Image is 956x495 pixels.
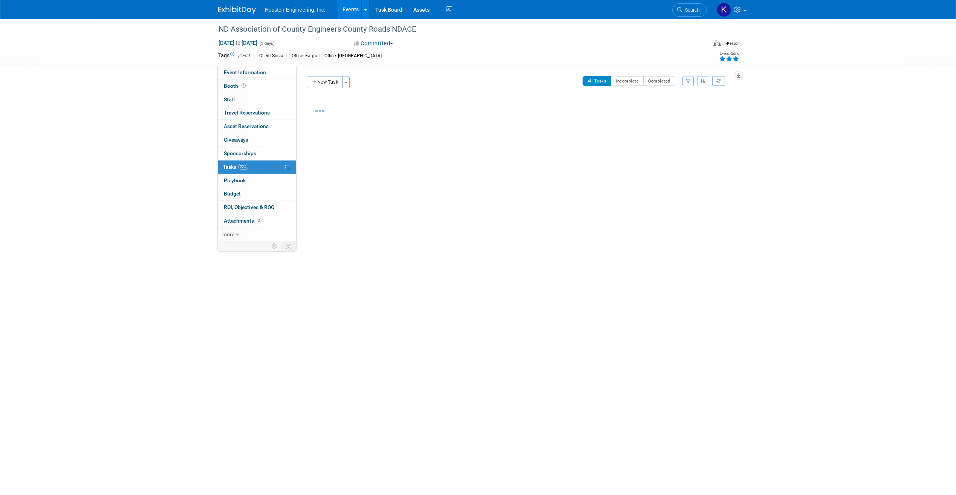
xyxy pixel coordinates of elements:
[682,7,700,13] span: Search
[238,53,250,58] a: Edit
[218,133,296,147] a: Giveaways
[224,191,241,197] span: Budget
[238,164,248,170] span: 22%
[218,201,296,214] a: ROI, Objectives & ROO
[281,241,296,251] td: Toggle Event Tabs
[717,3,731,17] img: Kendra Jensen
[218,187,296,200] a: Budget
[259,41,275,46] span: (3 days)
[672,3,707,17] a: Search
[289,52,320,60] div: Office: Fargo
[224,96,235,102] span: Staff
[224,137,248,143] span: Giveaways
[218,93,296,106] a: Staff
[224,123,269,129] span: Asset Reservations
[719,52,739,55] div: Event Rating
[268,241,281,251] td: Personalize Event Tab Strip
[218,66,296,79] a: Event Information
[224,110,270,116] span: Travel Reservations
[712,76,725,86] a: Refresh
[351,40,396,47] button: Committed
[224,177,246,183] span: Playbook
[240,83,247,89] span: Booth not reserved yet
[222,231,234,237] span: more
[224,218,262,224] span: Attachments
[218,214,296,228] a: Attachments3
[216,23,696,36] div: ND Association of County Engineers County Roads NDACE
[218,120,296,133] a: Asset Reservations
[223,164,248,170] span: Tasks
[265,7,326,13] span: Houston Engineering, Inc.
[643,76,675,86] button: Completed
[218,147,296,160] a: Sponsorships
[713,40,721,46] img: Format-Inperson.png
[662,39,740,50] div: Event Format
[218,52,250,60] td: Tags
[224,150,256,156] span: Sponsorships
[218,79,296,93] a: Booth
[256,218,262,223] span: 3
[315,110,324,112] img: loading...
[218,6,256,14] img: ExhibitDay
[224,69,266,75] span: Event Information
[322,52,384,60] div: Office: [GEOGRAPHIC_DATA]
[583,76,612,86] button: All Tasks
[218,228,296,241] a: more
[218,106,296,119] a: Travel Reservations
[611,76,644,86] button: Incomplete
[224,204,274,210] span: ROI, Objectives & ROO
[218,160,296,174] a: Tasks22%
[218,174,296,187] a: Playbook
[722,41,740,46] div: In-Person
[257,52,287,60] div: Client Social
[308,76,343,88] button: New Task
[218,40,258,46] span: [DATE] [DATE]
[234,40,242,46] span: to
[224,83,247,89] span: Booth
